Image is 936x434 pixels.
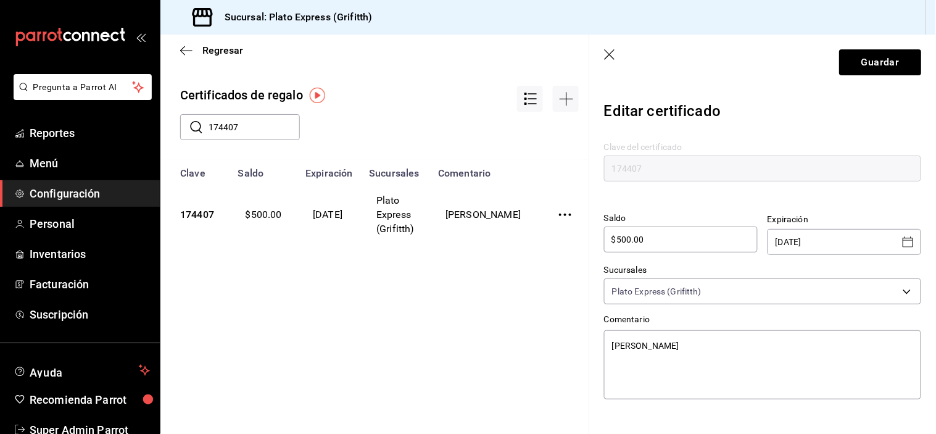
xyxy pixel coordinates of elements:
td: [DATE] [298,179,362,251]
th: Comentario [431,160,537,179]
td: $500.00 [231,179,298,251]
p: Expiración [768,213,921,226]
a: Pregunta a Parrot AI [9,90,152,102]
th: Sucursales [362,160,431,179]
th: Clave [160,160,231,179]
span: Facturación [30,276,150,293]
button: Open calendar [901,235,916,249]
input: $0.00 [604,232,758,247]
span: Configuración [30,185,150,202]
button: Regresar [180,44,243,56]
span: Plato Express (Grifitth) [612,285,702,298]
td: 174407 [160,179,231,251]
span: Reportes [30,125,150,141]
th: Expiración [298,160,362,179]
span: Recomienda Parrot [30,391,150,408]
h3: Sucursal: Plato Express (Grifitth) [215,10,372,25]
div: Acciones [517,86,543,114]
td: Plato Express (Grifitth) [362,179,431,251]
th: Saldo [231,160,298,179]
div: Certificados de regalo [180,86,303,104]
input: Buscar clave de certificado [209,115,300,140]
button: Pregunta a Parrot AI [14,74,152,100]
label: Sucursales [604,265,921,274]
td: [PERSON_NAME] [431,179,537,251]
label: Comentario [604,315,921,323]
span: Inventarios [30,246,150,262]
span: Personal [30,215,150,232]
div: Agregar opción [553,86,579,114]
input: Máximo 15 caracteres [604,156,921,182]
button: open_drawer_menu [136,32,146,42]
label: Saldo [604,214,758,223]
span: Regresar [202,44,243,56]
img: Tooltip marker [310,88,325,103]
label: Clave del certificado [604,143,921,152]
span: Suscripción [30,306,150,323]
button: Guardar [839,49,921,75]
input: DD/MM/YYYY [776,230,896,254]
span: Ayuda [30,363,134,378]
span: Menú [30,155,150,172]
span: Pregunta a Parrot AI [33,81,133,94]
div: Editar certificado [604,95,921,132]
